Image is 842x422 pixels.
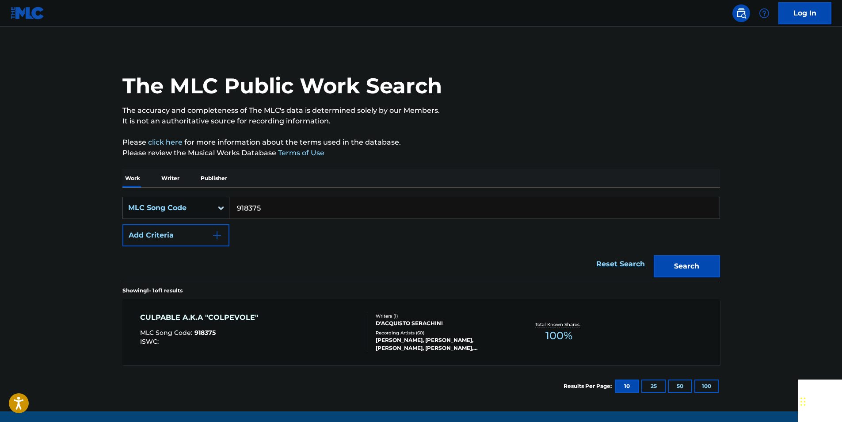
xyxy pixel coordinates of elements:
[122,73,442,99] h1: The MLC Public Work Search
[122,148,720,158] p: Please review the Musical Works Database
[122,299,720,365] a: CULPABLE A.K.A "COLPEVOLE"MLC Song Code:918375ISWC:Writers (1)D'ACQUISTO SERACHINIRecording Artis...
[668,380,692,393] button: 50
[194,329,216,337] span: 918375
[148,138,183,146] a: click here
[376,319,509,327] div: D'ACQUISTO SERACHINI
[122,287,183,295] p: Showing 1 - 1 of 1 results
[736,8,747,19] img: search
[198,169,230,188] p: Publisher
[128,203,208,213] div: MLC Song Code
[798,380,842,422] iframe: Chat Widget
[122,224,229,246] button: Add Criteria
[778,2,831,24] a: Log In
[159,169,182,188] p: Writer
[564,382,614,390] p: Results Per Page:
[694,380,719,393] button: 100
[535,321,583,328] p: Total Known Shares:
[800,388,806,415] div: Drag
[615,380,639,393] button: 10
[11,7,45,19] img: MLC Logo
[122,105,720,116] p: The accuracy and completeness of The MLC's data is determined solely by our Members.
[212,230,222,241] img: 9d2ae6d4665cec9f34b9.svg
[732,4,750,22] a: Public Search
[759,8,770,19] img: help
[376,336,509,352] div: [PERSON_NAME], [PERSON_NAME], [PERSON_NAME], [PERSON_NAME], [PERSON_NAME]
[140,329,194,337] span: MLC Song Code :
[140,338,161,345] span: ISWC :
[376,330,509,336] div: Recording Artists ( 60 )
[140,312,263,323] div: CULPABLE A.K.A "COLPEVOLE"
[641,380,666,393] button: 25
[376,313,509,319] div: Writers ( 1 )
[654,255,720,277] button: Search
[122,169,143,188] p: Work
[755,4,773,22] div: Help
[545,328,572,344] span: 100 %
[592,254,649,274] a: Reset Search
[122,116,720,127] p: It is not an authoritative source for recording information.
[122,197,720,282] form: Search Form
[276,149,324,157] a: Terms of Use
[122,137,720,148] p: Please for more information about the terms used in the database.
